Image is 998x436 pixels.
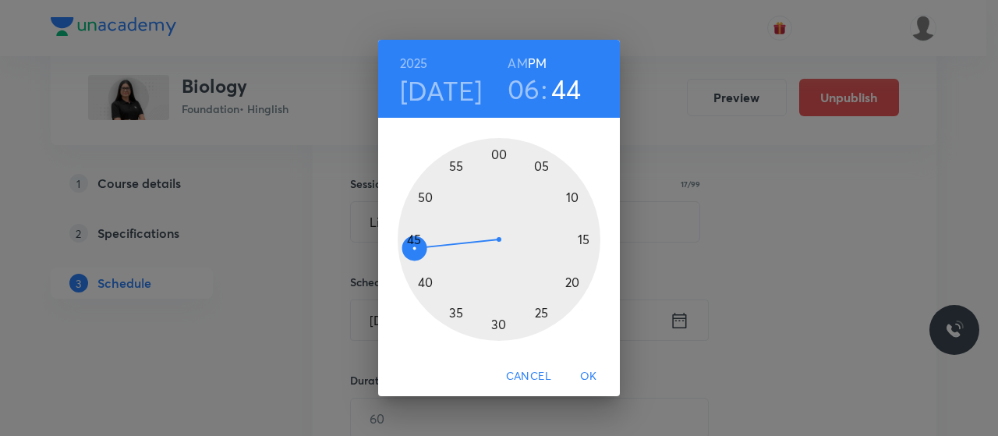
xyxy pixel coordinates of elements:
[506,367,551,386] span: Cancel
[400,74,483,107] button: [DATE]
[500,362,557,391] button: Cancel
[551,73,582,105] button: 44
[508,52,527,74] button: AM
[508,73,540,105] button: 06
[570,367,607,386] span: OK
[528,52,547,74] button: PM
[400,52,428,74] button: 2025
[541,73,547,105] h3: :
[564,362,614,391] button: OK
